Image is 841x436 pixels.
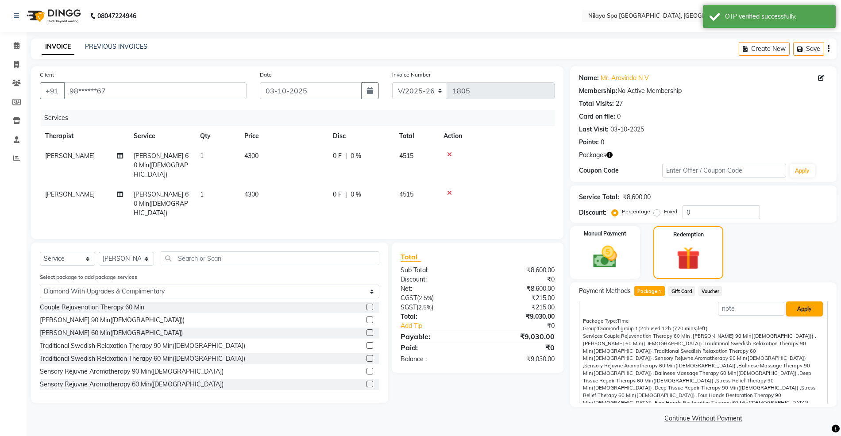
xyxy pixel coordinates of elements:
[345,151,347,161] span: |
[399,190,413,198] span: 4515
[790,164,815,177] button: Apply
[579,193,619,202] div: Service Total:
[583,325,598,332] span: Group:
[128,126,195,146] th: Service
[693,333,816,339] span: [PERSON_NAME] 90 Min([DEMOGRAPHIC_DATA])) ,
[579,286,631,296] span: Payment Methods
[739,42,790,56] button: Create New
[40,354,245,363] div: Traditional Swedish Relaxation Therapy 60 Min([DEMOGRAPHIC_DATA])
[345,190,347,199] span: |
[601,138,604,147] div: 0
[579,208,606,217] div: Discount:
[698,286,722,296] span: Voucher
[200,152,204,160] span: 1
[478,331,561,342] div: ₹9,030.00
[583,378,774,391] span: Stress Relief Therapy 90 Min([DEMOGRAPHIC_DATA]) ,
[601,73,649,83] a: Mr. Aravinda N V
[418,304,432,311] span: 2.5%
[40,328,183,338] div: [PERSON_NAME] 60 Min([DEMOGRAPHIC_DATA])
[662,325,698,332] span: 12h (720 mins)
[616,99,623,108] div: 27
[673,231,704,239] label: Redemption
[64,82,247,99] input: Search by Name/Mobile/Email/Code
[478,266,561,275] div: ₹8,600.00
[244,152,258,160] span: 4300
[328,126,394,146] th: Disc
[579,166,662,175] div: Coupon Code
[438,126,555,146] th: Action
[392,71,431,79] label: Invoice Number
[40,71,54,79] label: Client
[583,370,811,384] span: Deep Tissue Repair Therapy 60 Min([DEMOGRAPHIC_DATA]) ,
[394,355,478,364] div: Balance :
[655,370,799,376] span: Balinese Massage Therapy 60 Min([DEMOGRAPHIC_DATA]) ,
[478,342,561,353] div: ₹0
[579,99,614,108] div: Total Visits:
[623,193,651,202] div: ₹8,600.00
[662,164,787,177] input: Enter Offer / Coupon Code
[668,286,695,296] span: Gift Card
[478,284,561,293] div: ₹8,600.00
[394,275,478,284] div: Discount:
[725,12,829,21] div: OTP verified successfully.
[351,151,361,161] span: 0 %
[134,190,189,217] span: [PERSON_NAME] 60 Min([DEMOGRAPHIC_DATA])
[394,303,478,312] div: ( )
[97,4,136,28] b: 08047224946
[394,293,478,303] div: ( )
[583,348,756,362] span: Traditional Swedish Relaxation Therapy 60 Min([DEMOGRAPHIC_DATA]) ,
[45,152,95,160] span: [PERSON_NAME]
[45,190,95,198] span: [PERSON_NAME]
[419,294,432,301] span: 2.5%
[579,112,615,121] div: Card on file:
[655,385,801,391] span: Deep Tissue Repair Therapy 90 Min([DEMOGRAPHIC_DATA]) ,
[394,284,478,293] div: Net:
[40,273,137,281] label: Select package to add package services
[598,325,638,332] span: Diamond group 1
[401,294,417,302] span: CGST
[617,318,629,324] span: Time
[134,152,189,178] span: [PERSON_NAME] 60 Min([DEMOGRAPHIC_DATA])
[793,42,824,56] button: Save
[583,400,809,413] span: Four Hands Restoration Therapy 60 Min([DEMOGRAPHIC_DATA]) ,
[161,251,379,265] input: Search or Scan
[584,230,626,238] label: Manual Payment
[634,286,665,296] span: Package
[394,312,478,321] div: Total:
[786,301,823,316] button: Apply
[579,138,599,147] div: Points:
[617,112,621,121] div: 0
[478,293,561,303] div: ₹215.00
[333,151,342,161] span: 0 F
[260,71,272,79] label: Date
[41,110,561,126] div: Services
[718,302,784,316] input: note
[42,39,74,55] a: INVOICE
[244,190,258,198] span: 4300
[401,303,417,311] span: SGST
[583,333,604,339] span: Services:
[579,150,606,160] span: Packages
[394,342,478,353] div: Paid:
[669,244,707,273] img: _gift.svg
[399,152,413,160] span: 4515
[579,86,828,96] div: No Active Membership
[351,190,361,199] span: 0 %
[200,190,204,198] span: 1
[478,275,561,284] div: ₹0
[394,321,492,331] a: Add Tip
[40,367,224,376] div: Sensory Rejuvne Aromatherapy 90 Min([DEMOGRAPHIC_DATA])
[657,289,662,295] span: 3
[478,355,561,364] div: ₹9,030.00
[610,125,644,134] div: 03-10-2025
[622,208,650,216] label: Percentage
[40,316,185,325] div: [PERSON_NAME] 90 Min([DEMOGRAPHIC_DATA]))
[195,126,239,146] th: Qty
[394,331,478,342] div: Payable:
[239,126,328,146] th: Price
[583,355,806,369] span: Sensory Rejuvne Aromatherapy 90 Min([DEMOGRAPHIC_DATA]) ,
[40,82,65,99] button: +91
[583,340,704,347] span: [PERSON_NAME] 60 Min([DEMOGRAPHIC_DATA]) ,
[584,363,738,369] span: Sensory Rejuvne Aromatherapy 60 Min([DEMOGRAPHIC_DATA]) ,
[394,266,478,275] div: Sub Total:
